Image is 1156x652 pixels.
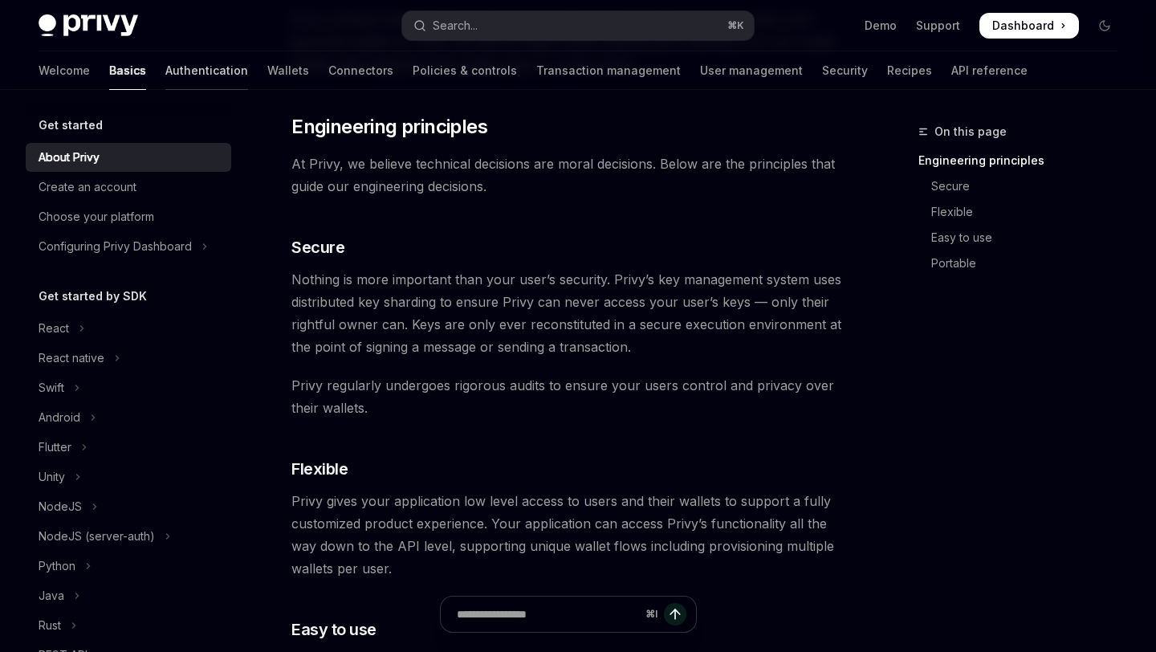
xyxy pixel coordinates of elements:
h5: Get started [39,116,103,135]
button: Send message [664,603,686,626]
input: Ask a question... [457,597,639,632]
div: NodeJS (server-auth) [39,527,155,546]
div: Search... [433,16,478,35]
span: Privy regularly undergoes rigorous audits to ensure your users control and privacy over their wal... [291,374,845,419]
div: Unity [39,467,65,487]
div: Swift [39,378,64,397]
button: Open search [402,11,753,40]
div: Android [39,408,80,427]
a: Authentication [165,51,248,90]
a: Recipes [887,51,932,90]
span: Flexible [291,458,348,480]
div: Choose your platform [39,207,154,226]
a: Easy to use [918,225,1130,251]
a: User management [700,51,803,90]
button: Toggle Java section [26,581,231,610]
button: Toggle Unity section [26,463,231,491]
a: Demo [865,18,897,34]
div: Rust [39,616,61,635]
button: Toggle Android section [26,403,231,432]
div: React [39,319,69,338]
button: Toggle Swift section [26,373,231,402]
span: Nothing is more important than your user’s security. Privy’s key management system uses distribut... [291,268,845,358]
button: Toggle dark mode [1092,13,1117,39]
a: Flexible [918,199,1130,225]
a: Create an account [26,173,231,202]
a: Basics [109,51,146,90]
a: Welcome [39,51,90,90]
div: About Privy [39,148,100,167]
button: Toggle NodeJS (server-auth) section [26,522,231,551]
span: Dashboard [992,18,1054,34]
button: Toggle React section [26,314,231,343]
span: On this page [934,122,1007,141]
button: Toggle Flutter section [26,433,231,462]
span: At Privy, we believe technical decisions are moral decisions. Below are the principles that guide... [291,153,845,198]
span: Privy gives your application low level access to users and their wallets to support a fully custo... [291,490,845,580]
a: Policies & controls [413,51,517,90]
button: Toggle NodeJS section [26,492,231,521]
span: Engineering principles [291,114,487,140]
div: Configuring Privy Dashboard [39,237,192,256]
a: Portable [918,251,1130,276]
h5: Get started by SDK [39,287,147,306]
a: API reference [951,51,1028,90]
a: Connectors [328,51,393,90]
button: Toggle Configuring Privy Dashboard section [26,232,231,261]
div: Create an account [39,177,136,197]
div: Flutter [39,438,71,457]
div: NodeJS [39,497,82,516]
span: ⌘ K [727,19,744,32]
a: Transaction management [536,51,681,90]
span: Secure [291,236,344,259]
button: Toggle Python section [26,552,231,581]
a: Security [822,51,868,90]
button: Toggle React native section [26,344,231,373]
div: Java [39,586,64,605]
a: About Privy [26,143,231,172]
a: Engineering principles [918,148,1130,173]
a: Choose your platform [26,202,231,231]
button: Toggle Rust section [26,611,231,640]
img: dark logo [39,14,138,37]
a: Wallets [267,51,309,90]
a: Dashboard [979,13,1079,39]
div: Python [39,556,75,576]
a: Secure [918,173,1130,199]
div: React native [39,348,104,368]
a: Support [916,18,960,34]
